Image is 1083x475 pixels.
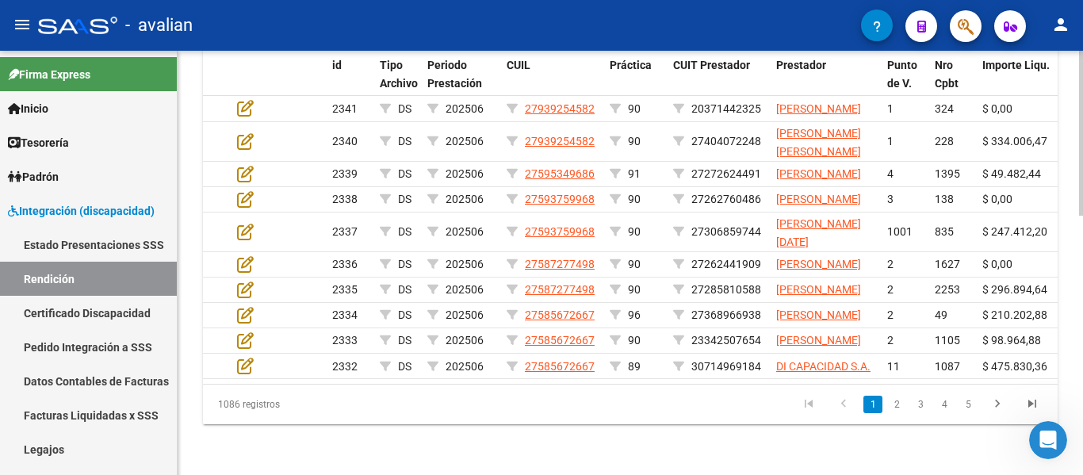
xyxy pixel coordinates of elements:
datatable-header-cell: Importe Liqu. [976,48,1063,118]
span: 90 [628,258,641,270]
span: 2 [887,258,894,270]
span: 1105 [935,334,960,347]
a: 1 [863,396,882,413]
div: Cerrar [278,6,307,35]
span: 1001 [887,225,913,238]
span: DS [398,135,411,147]
span: $ 296.894,64 [982,283,1047,296]
span: Prestador [776,59,826,71]
span: 835 [935,225,954,238]
span: 1 [887,135,894,147]
span: $ 210.202,88 [982,308,1047,321]
span: 1 [887,102,894,115]
button: Adjuntar un archivo [25,354,37,366]
span: 202506 [446,193,484,205]
a: 2 [887,396,906,413]
button: Selector de emoji [50,354,63,366]
div: [DATE] [13,90,304,111]
span: 90 [628,225,641,238]
div: 2334 [332,306,367,324]
datatable-header-cell: CUIL [500,48,603,118]
span: 27262441909 [691,258,761,270]
span: 27939254582 [525,102,595,115]
span: Práctica [610,59,652,71]
span: 202506 [446,283,484,296]
div: Soporte dice… [13,26,304,89]
span: $ 247.412,20 [982,225,1047,238]
datatable-header-cell: Prestador [770,48,881,118]
div: Soporte • Hace 20h [25,243,121,252]
span: CUIL [507,59,530,71]
div: Ariel dice… [13,111,304,174]
span: 23342507654 [691,334,761,347]
datatable-header-cell: CUIT Prestador [667,48,770,118]
span: 228 [935,135,954,147]
a: 3 [911,396,930,413]
span: 27585672667 [525,308,595,321]
div: Buenos [PERSON_NAME], ya lo reclamé [DATE] a la [DATE] en la daily para que lo realicen en lo pos... [25,183,247,230]
span: - avalian [125,8,193,43]
button: Start recording [101,354,113,366]
div: Hola buenos dias, disculpas que insista con este tema, pero una vez que uds actualicen el archivo... [57,289,304,386]
div: 2335 [332,281,367,299]
span: 27404072248 [691,135,761,147]
span: [PERSON_NAME] [PERSON_NAME] [776,127,861,158]
div: Profile image for Soporte [45,9,71,34]
span: DS [398,360,411,373]
span: 27272624491 [691,167,761,180]
a: 5 [959,396,978,413]
span: 1627 [935,258,960,270]
div: 2333 [332,331,367,350]
span: 49 [935,308,947,321]
span: CUIT Prestador [673,59,750,71]
div: [DATE] [13,268,304,289]
span: 91 [628,167,641,180]
span: 3 [887,193,894,205]
span: $ 0,00 [982,258,1012,270]
div: 2338 [332,190,367,209]
span: 202506 [446,308,484,321]
span: Padrón [8,168,59,186]
li: page 2 [885,391,909,418]
h1: Soporte [77,8,126,20]
span: 324 [935,102,954,115]
span: Periodo Prestación [427,59,482,90]
span: 2 [887,308,894,321]
span: Inicio [8,100,48,117]
button: Inicio [248,6,278,36]
span: 2 [887,283,894,296]
span: [PERSON_NAME] [776,258,861,270]
span: [PERSON_NAME] [776,334,861,347]
span: $ 49.482,44 [982,167,1041,180]
span: $ 0,00 [982,102,1012,115]
span: 202506 [446,334,484,347]
span: 27306859744 [691,225,761,238]
div: 1086 registros [203,385,371,424]
span: 27368966938 [691,308,761,321]
span: 1087 [935,360,960,373]
span: 202506 [446,258,484,270]
span: 27939254582 [525,135,595,147]
span: DI CAPACIDAD S.A. [776,360,871,373]
span: 27593759968 [525,225,595,238]
datatable-header-cell: id [326,48,373,118]
span: $ 475.830,36 [982,360,1047,373]
datatable-header-cell: Práctica [603,48,667,118]
span: DS [398,225,411,238]
div: 2341 [332,100,367,118]
span: 90 [628,193,641,205]
div: Hola buenos dias, disculpas que insista con este tema, pero una vez que uds actualicen el archivo... [70,299,292,377]
span: Tipo Archivo [380,59,418,90]
a: 4 [935,396,954,413]
span: 2253 [935,283,960,296]
span: Tesorería [8,134,69,151]
span: [PERSON_NAME] [776,167,861,180]
span: 27285810588 [691,283,761,296]
span: DS [398,193,411,205]
span: 27595349686 [525,167,595,180]
div: Hola buenos dias, se podra avanzar [DATE] con la modificacion? gracias [57,111,304,161]
span: Integración (discapacidad) [8,202,155,220]
a: go to first page [794,396,824,413]
datatable-header-cell: Tipo Archivo [373,48,421,118]
span: DS [398,334,411,347]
